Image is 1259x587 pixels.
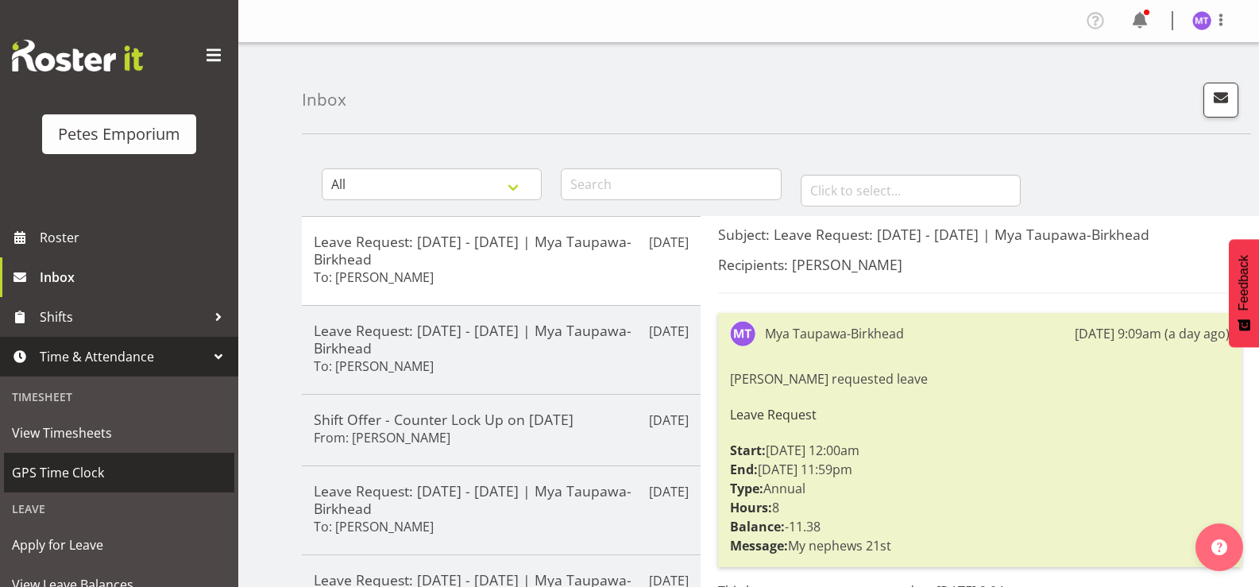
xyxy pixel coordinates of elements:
[1192,11,1211,30] img: mya-taupawa-birkhead5814.jpg
[12,40,143,71] img: Rosterit website logo
[730,461,758,478] strong: End:
[649,233,689,252] p: [DATE]
[314,269,434,285] h6: To: [PERSON_NAME]
[1237,255,1251,311] span: Feedback
[730,442,766,459] strong: Start:
[12,421,226,445] span: View Timesheets
[4,380,234,413] div: Timesheet
[730,321,755,346] img: mya-taupawa-birkhead5814.jpg
[801,175,1021,207] input: Click to select...
[4,453,234,492] a: GPS Time Clock
[561,168,781,200] input: Search
[730,518,785,535] strong: Balance:
[649,322,689,341] p: [DATE]
[4,492,234,525] div: Leave
[314,358,434,374] h6: To: [PERSON_NAME]
[1075,324,1230,343] div: [DATE] 9:09am (a day ago)
[4,413,234,453] a: View Timesheets
[649,482,689,501] p: [DATE]
[765,324,904,343] div: Mya Taupawa-Birkhead
[40,305,207,329] span: Shifts
[730,480,763,497] strong: Type:
[649,411,689,430] p: [DATE]
[4,525,234,565] a: Apply for Leave
[314,233,689,268] h5: Leave Request: [DATE] - [DATE] | Mya Taupawa-Birkhead
[314,411,689,428] h5: Shift Offer - Counter Lock Up on [DATE]
[1211,539,1227,555] img: help-xxl-2.png
[718,256,1242,273] h5: Recipients: [PERSON_NAME]
[730,407,1230,422] h6: Leave Request
[302,91,346,109] h4: Inbox
[730,499,772,516] strong: Hours:
[12,461,226,485] span: GPS Time Clock
[730,537,788,554] strong: Message:
[40,345,207,369] span: Time & Attendance
[12,533,226,557] span: Apply for Leave
[314,430,450,446] h6: From: [PERSON_NAME]
[1229,239,1259,347] button: Feedback - Show survey
[40,265,230,289] span: Inbox
[314,482,689,517] h5: Leave Request: [DATE] - [DATE] | Mya Taupawa-Birkhead
[314,322,689,357] h5: Leave Request: [DATE] - [DATE] | Mya Taupawa-Birkhead
[58,122,180,146] div: Petes Emporium
[314,519,434,535] h6: To: [PERSON_NAME]
[718,226,1242,243] h5: Subject: Leave Request: [DATE] - [DATE] | Mya Taupawa-Birkhead
[40,226,230,249] span: Roster
[730,365,1230,559] div: [PERSON_NAME] requested leave [DATE] 12:00am [DATE] 11:59pm Annual 8 -11.38 My nephews 21st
